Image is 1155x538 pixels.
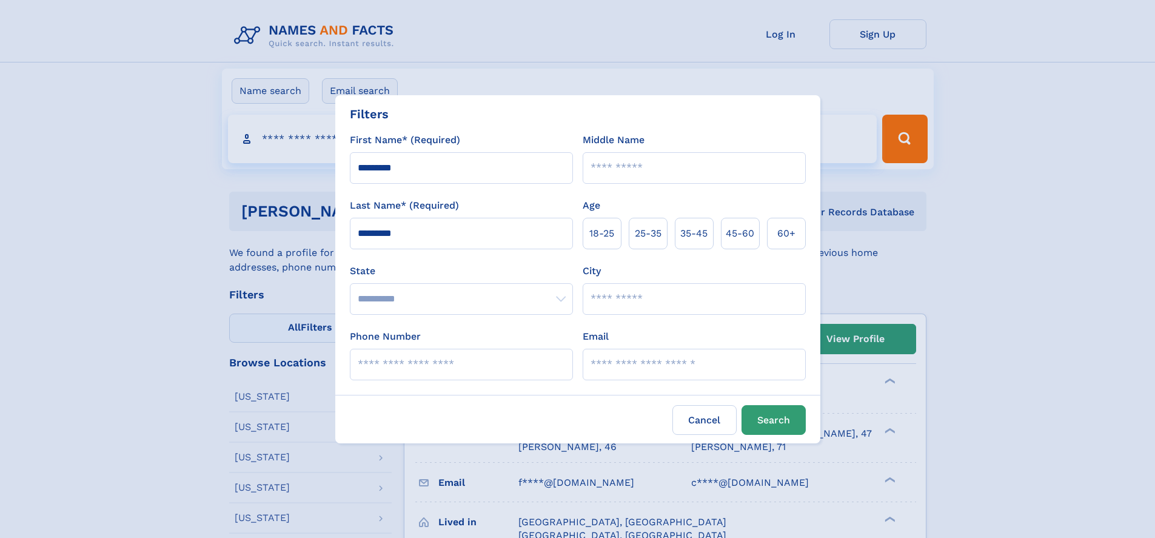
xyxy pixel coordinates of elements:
label: First Name* (Required) [350,133,460,147]
span: 60+ [777,226,795,241]
label: Email [583,329,609,344]
button: Search [742,405,806,435]
span: 25‑35 [635,226,661,241]
label: State [350,264,573,278]
span: 18‑25 [589,226,614,241]
span: 35‑45 [680,226,708,241]
span: 45‑60 [726,226,754,241]
div: Filters [350,105,389,123]
label: Last Name* (Required) [350,198,459,213]
label: Cancel [672,405,737,435]
label: Phone Number [350,329,421,344]
label: Middle Name [583,133,644,147]
label: Age [583,198,600,213]
label: City [583,264,601,278]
